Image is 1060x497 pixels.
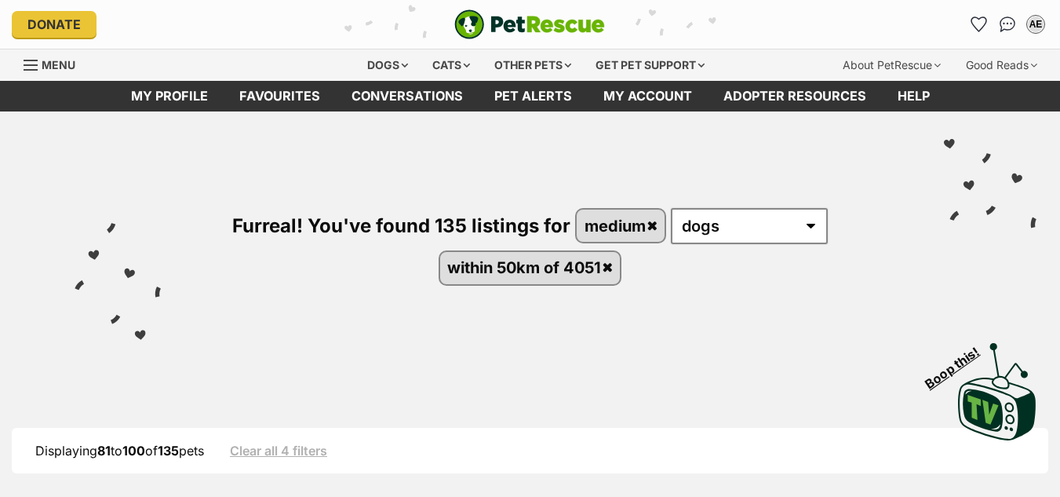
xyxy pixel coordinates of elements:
[923,334,995,391] span: Boop this!
[955,49,1048,81] div: Good Reads
[97,443,111,459] strong: 81
[224,81,336,111] a: Favourites
[967,12,992,37] a: Favourites
[995,12,1020,37] a: Conversations
[356,49,419,81] div: Dogs
[1023,12,1048,37] button: My account
[115,81,224,111] a: My profile
[832,49,952,81] div: About PetRescue
[440,252,621,284] a: within 50km of 4051
[454,9,605,39] img: logo-e224e6f780fb5917bec1dbf3a21bbac754714ae5b6737aabdf751b685950b380.svg
[421,49,481,81] div: Cats
[1028,16,1044,32] div: AE
[122,443,145,459] strong: 100
[232,214,570,237] span: Furreal! You've found 135 listings for
[479,81,588,111] a: Pet alerts
[1000,16,1016,32] img: chat-41dd97257d64d25036548639549fe6c8038ab92f7586957e7f3b1b290dea8141.svg
[708,81,882,111] a: Adopter resources
[585,49,716,81] div: Get pet support
[577,210,665,242] a: medium
[230,444,327,458] a: Clear all 4 filters
[35,443,204,459] span: Displaying to of pets
[958,343,1036,440] img: PetRescue TV logo
[12,11,97,38] a: Donate
[42,58,75,71] span: Menu
[967,12,1048,37] ul: Account quick links
[958,329,1036,444] a: Boop this!
[483,49,582,81] div: Other pets
[336,81,479,111] a: conversations
[882,81,945,111] a: Help
[24,49,86,78] a: Menu
[588,81,708,111] a: My account
[454,9,605,39] a: PetRescue
[158,443,179,459] strong: 135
